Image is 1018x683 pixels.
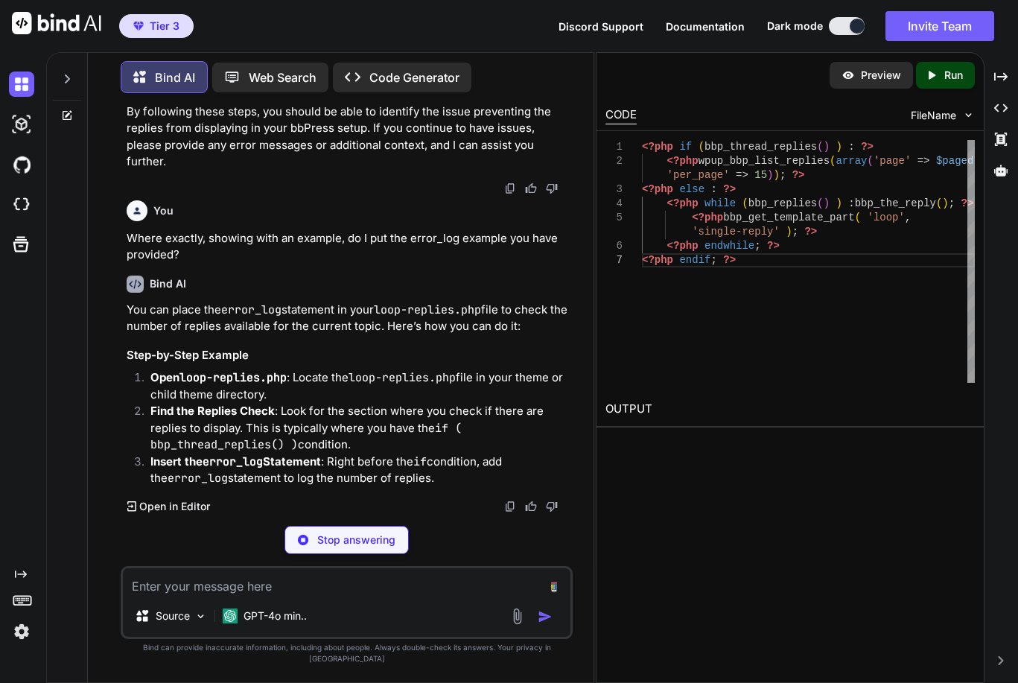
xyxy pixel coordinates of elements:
[842,69,855,82] img: preview
[848,141,854,153] span: :
[9,192,34,217] img: cloudideIcon
[150,19,179,34] span: Tier 3
[538,609,553,624] img: icon
[642,141,673,153] span: <?php
[773,169,779,181] span: )
[723,254,736,266] span: ?>
[836,141,842,153] span: )
[679,254,710,266] span: endif
[736,169,748,181] span: =>
[559,20,643,33] span: Discord Support
[792,226,798,238] span: ;
[150,403,570,454] p: : Look for the section where you check if there are replies to display. This is typically where y...
[605,154,623,168] div: 2
[854,197,935,209] span: bbp_the_reply
[848,197,854,209] span: :
[546,182,558,194] img: dislike
[168,471,228,486] code: error_log
[605,197,623,211] div: 4
[642,183,673,195] span: <?php
[754,169,767,181] span: 15
[692,226,780,238] span: 'single-reply'
[823,141,829,153] span: )
[704,197,736,209] span: while
[546,501,558,512] img: dislike
[605,211,623,225] div: 5
[9,619,34,644] img: settings
[936,155,973,167] span: $paged
[786,226,792,238] span: )
[9,152,34,177] img: githubDark
[667,240,698,252] span: <?php
[150,404,275,418] strong: Find the Replies Check
[767,240,780,252] span: ?>
[942,197,948,209] span: )
[203,454,263,469] code: error_log
[692,212,723,223] span: <?php
[679,141,692,153] span: if
[605,253,623,267] div: 7
[150,454,321,468] strong: Insert the Statement
[133,22,144,31] img: premium
[525,501,537,512] img: like
[917,155,929,167] span: =>
[944,68,963,83] p: Run
[767,19,823,34] span: Dark mode
[704,141,817,153] span: bbp_thread_replies
[509,608,526,625] img: attachment
[127,347,570,364] h3: Step-by-Step Example
[127,104,570,171] p: By following these steps, you should be able to identify the issue preventing the replies from di...
[779,169,785,181] span: ;
[605,107,637,124] div: CODE
[962,109,975,121] img: chevron down
[742,197,748,209] span: (
[605,239,623,253] div: 6
[194,610,207,623] img: Pick Models
[139,499,210,514] p: Open in Editor
[349,370,456,385] code: loop-replies.php
[127,302,570,335] p: You can place the statement in your file to check the number of replies available for the current...
[127,230,570,264] p: Where exactly, showing with an example, do I put the error_log example you have provided?
[710,183,716,195] span: :
[223,609,238,623] img: GPT-4o mini
[861,68,901,83] p: Preview
[854,212,860,223] span: (
[911,108,956,123] span: FileName
[867,155,873,167] span: (
[748,197,816,209] span: bbp_replies
[836,155,867,167] span: array
[153,203,174,218] h6: You
[150,369,570,403] p: : Locate the file in your theme or child theme directory.
[873,155,910,167] span: 'page'
[525,182,537,194] img: like
[817,197,823,209] span: (
[667,197,698,209] span: <?php
[817,141,823,153] span: (
[504,182,516,194] img: copy
[317,533,395,547] p: Stop answering
[830,155,836,167] span: (
[121,642,573,664] p: Bind can provide inaccurate information, including about people. Always double-check its answers....
[836,197,842,209] span: )
[704,240,754,252] span: endwhile
[150,370,287,384] strong: Open
[823,197,829,209] span: )
[155,69,195,86] p: Bind AI
[9,112,34,137] img: darkAi-studio
[221,302,281,317] code: error_log
[597,392,984,427] h2: OUTPUT
[792,169,804,181] span: ?>
[885,11,994,41] button: Invite Team
[605,182,623,197] div: 3
[754,240,760,252] span: ;
[150,454,570,487] p: : Right before the condition, add the statement to log the number of replies.
[413,454,427,469] code: if
[804,226,817,238] span: ?>
[698,155,829,167] span: wpup_bbp_list_replies
[667,169,729,181] span: 'per_page'
[666,20,745,33] span: Documentation
[723,183,736,195] span: ?>
[867,212,904,223] span: 'loop'
[150,276,186,291] h6: Bind AI
[559,19,643,34] button: Discord Support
